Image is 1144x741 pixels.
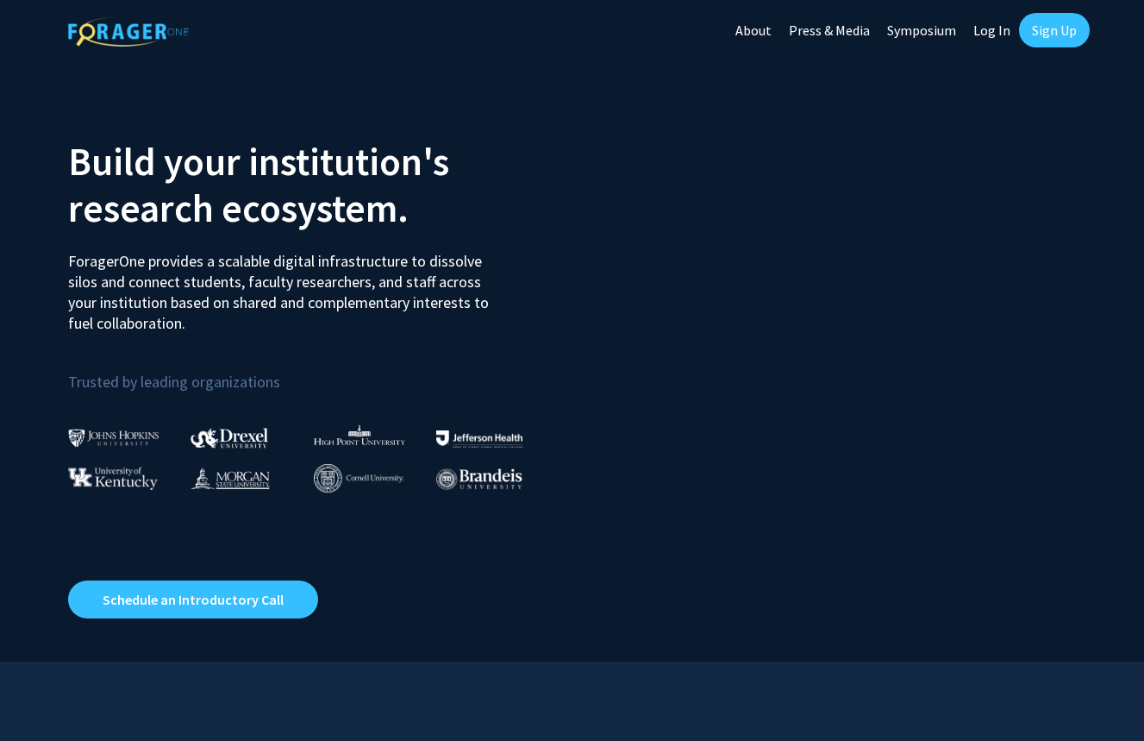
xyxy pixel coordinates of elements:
[68,238,501,334] p: ForagerOne provides a scalable digital infrastructure to dissolve silos and connect students, fac...
[314,424,405,445] img: High Point University
[68,429,159,447] img: Johns Hopkins University
[68,467,158,490] img: University of Kentucky
[68,16,189,47] img: ForagerOne Logo
[191,428,268,448] img: Drexel University
[436,468,522,490] img: Brandeis University
[13,663,73,728] iframe: Chat
[314,464,403,493] img: Cornell University
[68,348,559,395] p: Trusted by leading organizations
[68,581,318,619] a: Opens in a new tab
[191,467,270,489] img: Morgan State University
[68,138,559,231] h2: Build your institution's research ecosystem.
[1019,13,1090,47] a: Sign Up
[436,430,522,447] img: Thomas Jefferson University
